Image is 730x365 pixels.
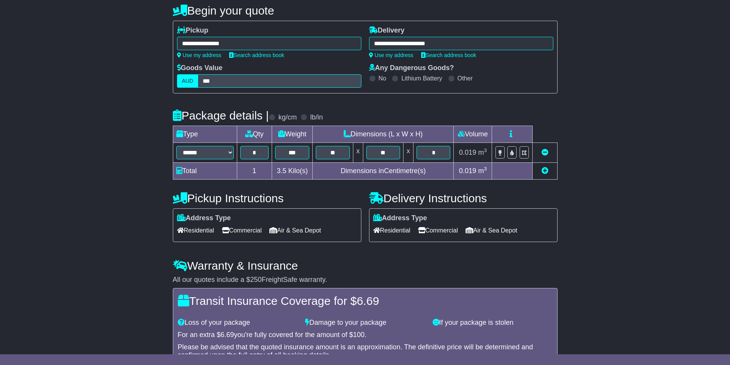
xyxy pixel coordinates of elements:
[178,343,553,360] div: Please be advised that the quoted insurance amount is an approximation. The definitive price will...
[369,52,413,58] a: Use my address
[173,192,361,205] h4: Pickup Instructions
[353,143,363,163] td: x
[369,64,454,72] label: Any Dangerous Goods?
[229,52,284,58] a: Search address book
[301,319,429,327] div: Damage to your package
[379,75,386,82] label: No
[466,224,517,236] span: Air & Sea Depot
[272,163,313,180] td: Kilo(s)
[541,167,548,175] a: Add new item
[310,113,323,122] label: lb/in
[373,214,427,223] label: Address Type
[173,259,558,272] h4: Warranty & Insurance
[418,224,458,236] span: Commercial
[237,126,272,143] td: Qty
[177,52,221,58] a: Use my address
[421,52,476,58] a: Search address book
[177,26,208,35] label: Pickup
[178,331,553,339] div: For an extra $ you're fully covered for the amount of $ .
[177,64,223,72] label: Goods Value
[541,149,548,156] a: Remove this item
[178,295,553,307] h4: Transit Insurance Coverage for $
[313,163,454,180] td: Dimensions in Centimetre(s)
[278,113,297,122] label: kg/cm
[173,126,237,143] td: Type
[250,276,262,283] span: 250
[478,149,487,156] span: m
[459,149,476,156] span: 0.019
[484,147,487,153] sup: 3
[429,319,556,327] div: If your package is stolen
[272,126,313,143] td: Weight
[454,126,492,143] td: Volume
[369,192,558,205] h4: Delivery Instructions
[174,319,302,327] div: Loss of your package
[458,75,473,82] label: Other
[269,224,321,236] span: Air & Sea Depot
[173,109,269,122] h4: Package details |
[177,224,214,236] span: Residential
[221,331,234,339] span: 6.69
[173,4,558,17] h4: Begin your quote
[177,74,198,88] label: AUD
[369,26,405,35] label: Delivery
[404,143,413,163] td: x
[173,276,558,284] div: All our quotes include a $ FreightSafe warranty.
[353,331,364,339] span: 100
[313,126,454,143] td: Dimensions (L x W x H)
[357,295,379,307] span: 6.69
[459,167,476,175] span: 0.019
[484,166,487,172] sup: 3
[177,214,231,223] label: Address Type
[373,224,410,236] span: Residential
[237,163,272,180] td: 1
[173,163,237,180] td: Total
[222,224,262,236] span: Commercial
[401,75,442,82] label: Lithium Battery
[277,167,286,175] span: 3.5
[478,167,487,175] span: m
